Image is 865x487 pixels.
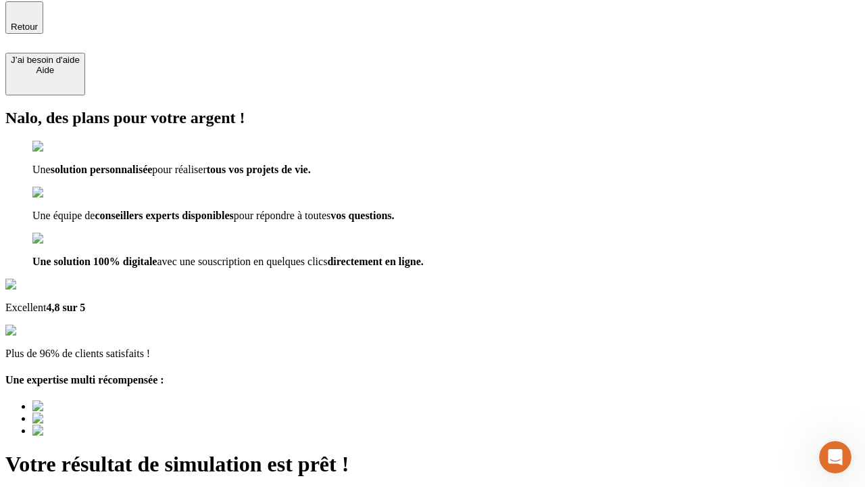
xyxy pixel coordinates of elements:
button: Retour [5,1,43,34]
span: tous vos projets de vie. [207,164,311,175]
span: Une [32,164,51,175]
button: J’ai besoin d'aideAide [5,53,85,95]
img: Best savings advice award [32,425,157,437]
h4: Une expertise multi récompensée : [5,374,860,386]
img: checkmark [32,187,91,199]
p: Plus de 96% de clients satisfaits ! [5,348,860,360]
div: J’ai besoin d'aide [11,55,80,65]
span: pour répondre à toutes [234,210,331,221]
span: conseillers experts disponibles [95,210,233,221]
img: checkmark [32,233,91,245]
span: Retour [11,22,38,32]
h1: Votre résultat de simulation est prêt ! [5,452,860,477]
img: Best savings advice award [32,413,157,425]
span: directement en ligne. [327,256,423,267]
span: 4,8 sur 5 [46,302,85,313]
span: vos questions. [330,210,394,221]
div: Aide [11,65,80,75]
span: avec une souscription en quelques clics [157,256,327,267]
span: Excellent [5,302,46,313]
iframe: Intercom live chat [819,441,851,473]
img: Best savings advice award [32,400,157,413]
img: reviews stars [5,325,72,337]
span: pour réaliser [152,164,206,175]
span: Une équipe de [32,210,95,221]
span: solution personnalisée [51,164,153,175]
img: Google Review [5,279,84,291]
span: Une solution 100% digitale [32,256,157,267]
img: checkmark [32,141,91,153]
h2: Nalo, des plans pour votre argent ! [5,109,860,127]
